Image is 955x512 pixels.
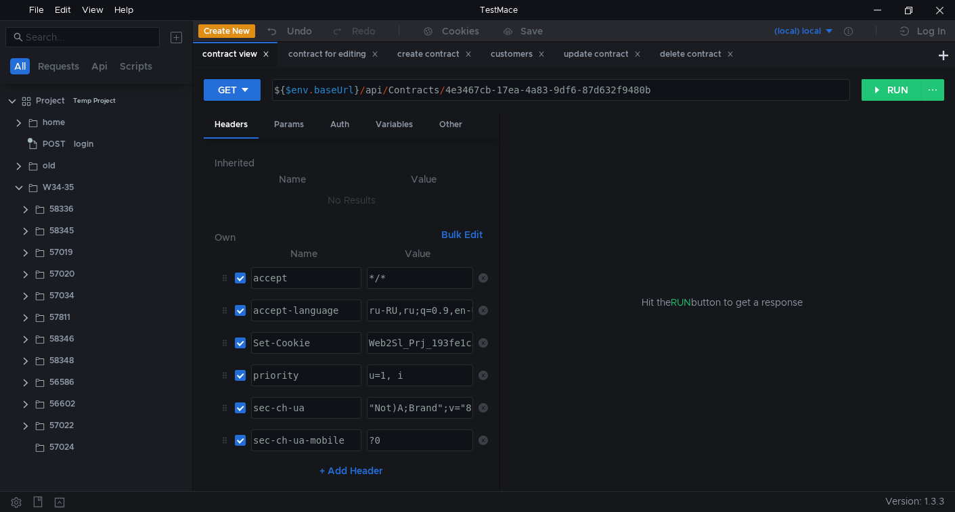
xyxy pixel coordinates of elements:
[218,83,237,97] div: GET
[255,21,321,41] button: Undo
[204,79,261,101] button: GET
[397,47,472,62] div: create contract
[49,394,75,414] div: 56602
[352,23,376,39] div: Redo
[225,171,359,187] th: Name
[49,220,74,241] div: 58345
[10,58,30,74] button: All
[288,47,378,62] div: contract for editing
[287,23,312,39] div: Undo
[917,23,946,39] div: Log In
[319,112,360,137] div: Auth
[49,329,74,349] div: 58346
[520,26,543,36] div: Save
[116,58,156,74] button: Scripts
[198,24,255,38] button: Create New
[49,199,74,219] div: 58336
[43,112,65,133] div: home
[774,25,821,38] div: (local) local
[740,20,835,42] button: (local) local
[642,295,803,310] span: Hit the button to get a response
[36,91,65,111] div: Project
[564,47,641,62] div: update contract
[862,79,922,101] button: RUN
[436,227,488,243] button: Bulk Edit
[26,30,152,45] input: Search...
[328,194,376,206] nz-embed-empty: No Results
[365,112,424,137] div: Variables
[321,21,385,41] button: Redo
[43,134,66,154] span: POST
[263,112,315,137] div: Params
[442,23,479,39] div: Cookies
[314,463,388,479] button: + Add Header
[49,415,74,436] div: 57022
[49,264,74,284] div: 57020
[49,350,74,371] div: 58348
[74,134,93,154] div: login
[49,437,74,457] div: 57024
[49,285,74,306] div: 57034
[49,372,74,392] div: 56586
[87,58,112,74] button: Api
[73,91,116,111] div: Temp Project
[660,47,734,62] div: delete contract
[885,492,944,511] span: Version: 1.3.3
[202,47,269,62] div: contract view
[671,296,691,308] span: RUN
[215,155,488,171] h6: Inherited
[49,242,73,262] div: 57019
[491,47,545,62] div: customers
[428,112,473,137] div: Other
[215,229,436,246] h6: Own
[43,177,74,197] div: W34-35
[361,246,473,262] th: Value
[43,156,55,176] div: old
[359,171,488,187] th: Value
[34,58,83,74] button: Requests
[246,246,361,262] th: Name
[204,112,259,139] div: Headers
[49,307,70,327] div: 57811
